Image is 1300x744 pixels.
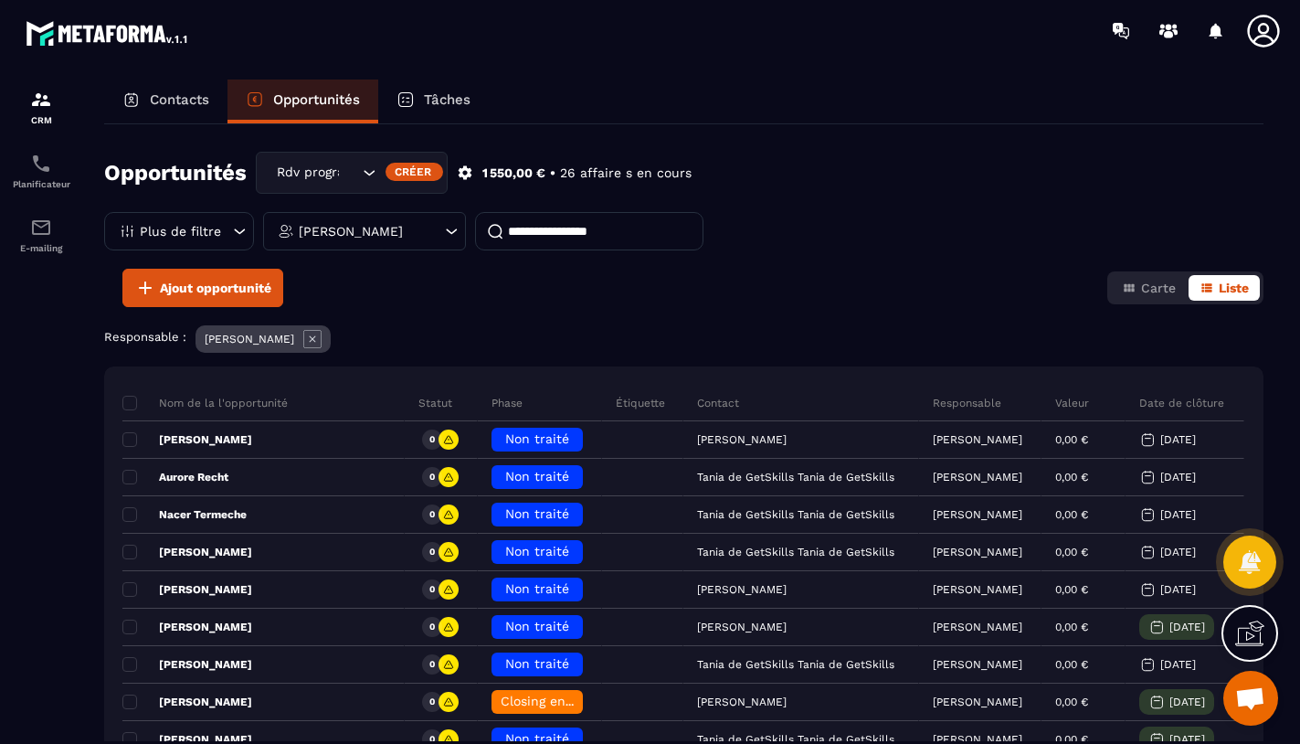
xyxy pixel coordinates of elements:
p: 0 [429,696,435,708]
p: Nom de la l'opportunité [122,396,288,410]
p: 0,00 € [1055,621,1088,633]
p: 0,00 € [1055,696,1088,708]
p: 1 550,00 € [482,165,545,182]
a: Contacts [104,80,227,123]
p: [PERSON_NAME] [122,432,252,447]
p: Contacts [150,91,209,108]
p: Valeur [1055,396,1089,410]
p: 0,00 € [1055,583,1088,596]
p: 0 [429,433,435,446]
img: email [30,217,52,239]
p: Plus de filtre [140,225,221,238]
input: Search for option [340,163,358,183]
p: [PERSON_NAME] [933,621,1022,633]
p: Aurore Recht [122,470,228,484]
span: Closing en cours [501,694,605,708]
span: Non traité [505,506,569,521]
span: Non traité [505,619,569,633]
p: [DATE] [1160,433,1196,446]
p: 0,00 € [1055,471,1088,484]
img: scheduler [30,153,52,175]
span: Non traité [505,469,569,484]
p: [PERSON_NAME] [933,583,1022,596]
p: Nacer Termeche [122,507,247,522]
p: 0 [429,583,435,596]
p: [PERSON_NAME] [122,620,252,634]
p: 0,00 € [1055,433,1088,446]
span: Non traité [505,544,569,558]
p: [PERSON_NAME] [933,546,1022,558]
a: Opportunités [227,80,378,123]
a: Ouvrir le chat [1223,671,1278,726]
p: 0,00 € [1055,508,1088,521]
button: Ajout opportunité [122,269,283,307]
p: [DATE] [1169,696,1205,708]
p: 0 [429,508,435,521]
p: [PERSON_NAME] [205,333,294,345]
p: 0 [429,546,435,558]
img: logo [26,16,190,49]
a: formationformationCRM [5,75,78,139]
p: 0 [429,621,435,633]
button: Carte [1111,275,1187,301]
p: Date de clôture [1139,396,1224,410]
p: [PERSON_NAME] [122,695,252,709]
p: Phase [491,396,523,410]
p: 0,00 € [1055,658,1088,671]
span: Liste [1219,281,1249,295]
p: Responsable [933,396,1001,410]
p: 26 affaire s en cours [560,165,692,182]
p: [PERSON_NAME] [933,696,1022,708]
p: Statut [418,396,452,410]
a: Tâches [378,80,489,123]
p: [PERSON_NAME] [122,582,252,597]
p: [PERSON_NAME] [122,657,252,672]
p: [DATE] [1160,471,1196,484]
p: [DATE] [1160,508,1196,521]
p: [DATE] [1160,658,1196,671]
p: [DATE] [1160,583,1196,596]
p: E-mailing [5,243,78,253]
span: Ajout opportunité [160,279,271,297]
span: Non traité [505,431,569,446]
p: [PERSON_NAME] [933,471,1022,484]
h2: Opportunités [104,154,247,191]
p: Tâches [424,91,470,108]
p: [DATE] [1160,546,1196,558]
div: Créer [386,163,443,181]
span: Non traité [505,581,569,596]
p: Responsable : [104,330,186,344]
p: Opportunités [273,91,360,108]
p: Étiquette [616,396,665,410]
span: Carte [1141,281,1176,295]
div: Search for option [256,152,448,194]
p: [PERSON_NAME] [299,225,403,238]
p: Contact [697,396,739,410]
p: [PERSON_NAME] [933,433,1022,446]
p: • [550,165,555,182]
p: CRM [5,115,78,125]
span: Rdv programmé [272,163,340,183]
p: [PERSON_NAME] [933,658,1022,671]
p: 0 [429,658,435,671]
span: Non traité [505,656,569,671]
p: [PERSON_NAME] [122,545,252,559]
img: formation [30,89,52,111]
button: Liste [1189,275,1260,301]
p: 0 [429,471,435,484]
p: [PERSON_NAME] [933,508,1022,521]
p: 0,00 € [1055,546,1088,558]
p: Planificateur [5,179,78,189]
a: schedulerschedulerPlanificateur [5,139,78,203]
p: [DATE] [1169,621,1205,633]
a: emailemailE-mailing [5,203,78,267]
